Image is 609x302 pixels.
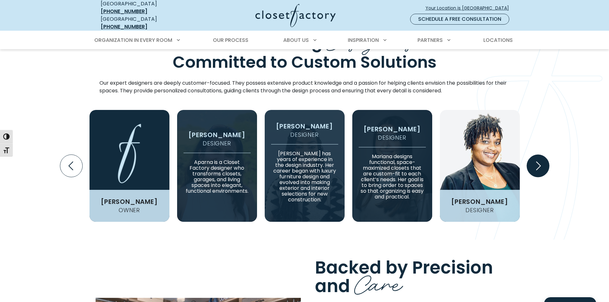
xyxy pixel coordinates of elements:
[524,152,552,180] button: Next slide
[101,15,193,31] div: [GEOGRAPHIC_DATA]
[58,152,85,180] button: Previous slide
[283,36,309,44] span: About Us
[418,36,443,44] span: Partners
[213,36,248,44] span: Our Process
[101,8,147,15] a: [PHONE_NUMBER]
[116,207,143,213] h4: Owner
[354,264,403,300] span: Care
[359,147,426,200] p: Mariana designs functional, space-maximized closets that are custom-fit to each client’s needs. H...
[315,255,493,280] span: Backed by Precision
[90,110,169,222] img: Renata Ares
[101,23,147,30] a: [PHONE_NUMBER]
[173,51,437,74] span: Committed to Custom Solutions
[90,31,519,49] nav: Primary Menu
[255,4,336,27] img: Closet Factory Logo
[183,153,251,194] p: Aparna is a Closet Factory designer who transforms closets, garages, and living spaces into elega...
[348,36,379,44] span: Inspiration
[315,274,350,298] span: and
[483,36,513,44] span: Locations
[463,207,496,213] h4: Designer
[426,5,514,12] span: Your Location is [GEOGRAPHIC_DATA]
[288,132,321,138] h4: Designer
[375,135,409,141] h4: Designer
[94,36,172,44] span: Organization in Every Room
[98,198,160,205] h3: [PERSON_NAME]
[410,14,509,25] a: Schedule a Free Consultation
[361,126,423,132] h3: [PERSON_NAME]
[449,198,511,205] h3: [PERSON_NAME]
[99,79,510,95] p: Our expert designers are deeply customer-focused. They possess extensive product knowledge and a ...
[440,110,520,222] img: Shawda headshot
[273,123,335,129] h3: [PERSON_NAME]
[200,141,233,146] h4: Designer
[186,132,248,138] h3: [PERSON_NAME]
[271,144,338,203] p: [PERSON_NAME] has years of experience in the design industry. Her career began with luxury furnit...
[425,3,514,14] a: Your Location is [GEOGRAPHIC_DATA]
